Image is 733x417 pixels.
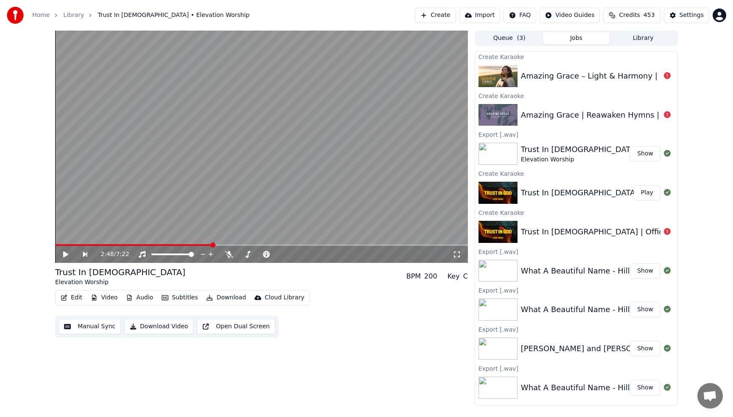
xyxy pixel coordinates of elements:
[415,8,456,23] button: Create
[203,292,249,304] button: Download
[98,11,249,20] span: Trust In [DEMOGRAPHIC_DATA] • Elevation Worship
[697,383,723,409] div: Open chat
[630,146,660,161] button: Show
[59,319,121,334] button: Manual Sync
[475,168,677,178] div: Create Karaoke
[634,185,660,200] button: Play
[101,250,114,259] span: 2:48
[32,11,249,20] nav: breadcrumb
[475,207,677,217] div: Create Karaoke
[123,292,157,304] button: Audio
[475,324,677,334] div: Export [.wav]
[521,304,681,316] div: What A Beautiful Name - Hillsong Worship
[424,271,437,282] div: 200
[55,266,185,278] div: Trust In [DEMOGRAPHIC_DATA]
[630,263,660,279] button: Show
[630,341,660,356] button: Show
[124,319,193,334] button: Download Video
[87,292,121,304] button: Video
[406,271,421,282] div: BPM
[521,382,681,394] div: What A Beautiful Name - Hillsong Worship
[116,250,129,259] span: 7:22
[448,271,460,282] div: Key
[630,302,660,317] button: Show
[475,90,677,101] div: Create Karaoke
[504,8,536,23] button: FAQ
[459,8,500,23] button: Import
[543,32,610,45] button: Jobs
[521,144,638,155] div: Trust In [DEMOGRAPHIC_DATA]
[630,380,660,395] button: Show
[475,51,677,62] div: Create Karaoke
[265,293,304,302] div: Cloud Library
[475,285,677,295] div: Export [.wav]
[517,34,526,42] span: ( 3 )
[475,363,677,373] div: Export [.wav]
[63,11,84,20] a: Library
[680,11,704,20] div: Settings
[55,278,185,287] div: Elevation Worship
[619,11,640,20] span: Credits
[603,8,660,23] button: Credits453
[158,292,201,304] button: Subtitles
[521,109,732,121] div: Amazing Grace | Reawaken Hymns | Official Lyric Video
[57,292,86,304] button: Edit
[476,32,543,45] button: Queue
[540,8,600,23] button: Video Guides
[475,129,677,139] div: Export [.wav]
[521,155,638,164] div: Elevation Worship
[101,250,121,259] div: /
[664,8,709,23] button: Settings
[7,7,24,24] img: youka
[197,319,275,334] button: Open Dual Screen
[521,343,727,355] div: [PERSON_NAME] and [PERSON_NAME] - But The Cross
[475,246,677,256] div: Export [.wav]
[32,11,50,20] a: Home
[521,265,730,277] div: What A Beautiful Name - Hillsong Worship - Lyric Video
[463,271,468,282] div: C
[643,11,655,20] span: 453
[610,32,677,45] button: Library
[475,402,677,412] div: Export [.wav]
